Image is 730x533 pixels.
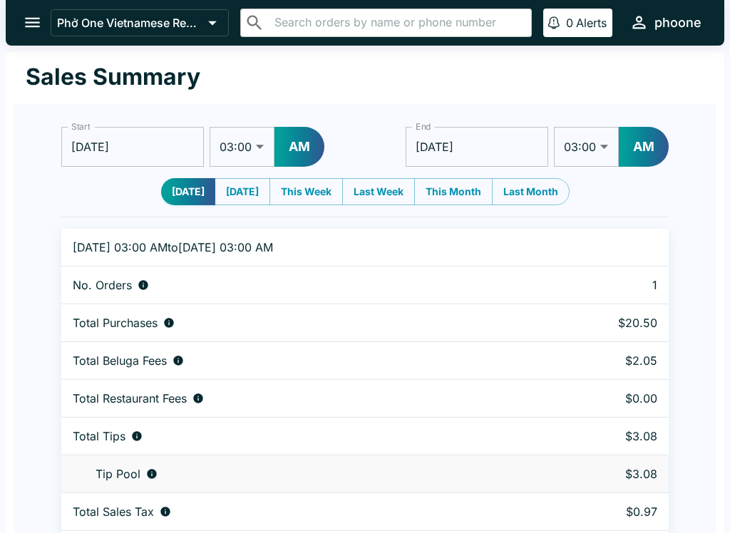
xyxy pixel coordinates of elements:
[576,16,607,30] p: Alerts
[619,127,669,167] button: AM
[14,4,51,41] button: open drawer
[548,316,657,330] p: $20.50
[274,127,324,167] button: AM
[269,178,343,205] button: This Week
[73,429,525,443] div: Combined individual and pooled tips
[215,178,270,205] button: [DATE]
[73,391,187,405] p: Total Restaurant Fees
[548,429,657,443] p: $3.08
[73,316,525,330] div: Aggregate order subtotals
[624,7,707,38] button: phoone
[416,120,431,133] label: End
[406,127,548,167] input: Choose date, selected date is Oct 8, 2025
[73,278,132,292] p: No. Orders
[73,504,525,519] div: Sales tax paid by diners
[57,16,202,30] p: Phở One Vietnamese Restaurant
[548,467,657,481] p: $3.08
[654,14,701,31] div: phoone
[71,120,90,133] label: Start
[548,391,657,405] p: $0.00
[26,63,200,91] h1: Sales Summary
[414,178,493,205] button: This Month
[492,178,570,205] button: Last Month
[61,127,204,167] input: Choose date, selected date is Oct 7, 2025
[73,278,525,292] div: Number of orders placed
[161,178,215,205] button: [DATE]
[73,316,158,330] p: Total Purchases
[73,429,125,443] p: Total Tips
[96,467,140,481] p: Tip Pool
[342,178,415,205] button: Last Week
[73,353,167,368] p: Total Beluga Fees
[51,9,229,36] button: Phở One Vietnamese Restaurant
[548,504,657,519] p: $0.97
[73,240,525,254] p: [DATE] 03:00 AM to [DATE] 03:00 AM
[566,16,573,30] p: 0
[73,467,525,481] div: Tips unclaimed by a waiter
[548,353,657,368] p: $2.05
[548,278,657,292] p: 1
[270,13,525,33] input: Search orders by name or phone number
[73,391,525,405] div: Fees paid by diners to restaurant
[73,353,525,368] div: Fees paid by diners to Beluga
[73,504,154,519] p: Total Sales Tax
